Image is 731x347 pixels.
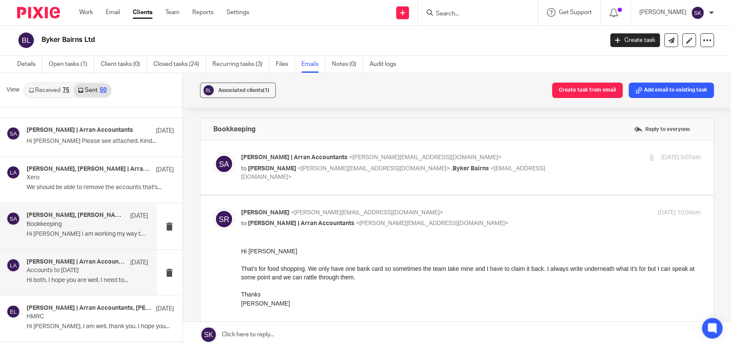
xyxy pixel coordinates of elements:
[291,210,443,216] span: <[PERSON_NAME][EMAIL_ADDRESS][DOMAIN_NAME]>
[559,9,592,15] span: Get Support
[200,83,276,98] button: Associated clients(1)
[370,56,403,73] a: Audit logs
[79,8,93,17] a: Work
[276,56,295,73] a: Files
[27,221,124,228] p: Bookkeeping
[27,231,148,238] p: Hi [PERSON_NAME] I am working my way through the...
[27,323,174,330] p: Hi [PERSON_NAME], I am well, thank you. I hope you...
[6,166,20,179] img: svg%3E
[130,258,148,267] p: [DATE]
[130,212,148,220] p: [DATE]
[349,154,501,160] span: <[PERSON_NAME][EMAIL_ADDRESS][DOMAIN_NAME]>
[629,83,714,98] button: Add email to existing task
[49,56,94,73] a: Open tasks (1)
[356,220,508,226] span: <[PERSON_NAME][EMAIL_ADDRESS][DOMAIN_NAME]>
[691,6,704,20] img: svg%3E
[639,8,686,17] p: [PERSON_NAME]
[248,220,355,226] span: [PERSON_NAME] | Arran Accountants
[213,153,235,175] img: svg%3E
[301,56,325,73] a: Emails
[6,305,20,318] img: svg%3E
[241,166,247,172] span: to
[106,8,120,17] a: Email
[332,56,363,73] a: Notes (0)
[6,212,20,225] img: svg%3E
[552,83,623,98] button: Create task from email
[202,84,215,97] img: svg%3E
[101,56,147,73] a: Client tasks (0)
[27,313,144,320] p: HMRC
[27,138,174,145] p: Hi [PERSON_NAME] Please see attached. Kind...
[27,258,126,266] h4: [PERSON_NAME] | Arran Accountants, [PERSON_NAME], [PERSON_NAME]
[6,258,20,272] img: svg%3E
[241,220,247,226] span: to
[100,87,107,93] div: 50
[658,208,701,217] p: [DATE] 10:04am
[165,8,179,17] a: Team
[17,56,42,73] a: Details
[74,83,110,97] a: Sent50
[24,83,74,97] a: Received75
[192,8,214,17] a: Reports
[17,7,60,18] img: Pixie
[133,8,152,17] a: Clients
[435,10,512,18] input: Search
[212,56,269,73] a: Recurring tasks (3)
[27,166,152,173] h4: [PERSON_NAME], [PERSON_NAME] | Arran Accountants
[213,125,256,133] h4: Bookkeeping
[153,56,206,73] a: Closed tasks (24)
[227,8,249,17] a: Settings
[156,127,174,135] p: [DATE]
[27,184,174,191] p: We should be able to remove the accounts that's...
[27,174,144,181] p: Xero
[6,127,20,140] img: svg%3E
[453,166,489,172] span: Byker Bairns
[27,305,152,312] h4: [PERSON_NAME] | Arran Accountants, [PERSON_NAME]
[63,87,69,93] div: 75
[6,86,19,95] span: View
[263,88,269,93] span: (1)
[17,31,35,49] img: svg%3E
[27,212,126,219] h4: [PERSON_NAME], [PERSON_NAME] | Arran Accountants
[27,127,133,134] h4: [PERSON_NAME] | Arran Accountants
[241,154,348,160] span: [PERSON_NAME] | Arran Accountants
[610,33,660,47] a: Create task
[156,166,174,174] p: [DATE]
[661,153,701,162] p: [DATE] 9:07am
[298,166,450,172] span: <[PERSON_NAME][EMAIL_ADDRESS][DOMAIN_NAME]>
[42,36,486,44] h2: Byker Bairns Ltd
[248,166,296,172] span: [PERSON_NAME]
[156,305,174,313] p: [DATE]
[241,210,289,216] span: [PERSON_NAME]
[632,123,692,136] label: Reply to everyone
[213,208,235,230] img: svg%3E
[451,166,453,172] span: ,
[27,277,148,284] p: Hi both, I hope you are well. I need to...
[27,267,124,274] p: Accounts to [DATE]
[218,88,269,93] span: Associated clients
